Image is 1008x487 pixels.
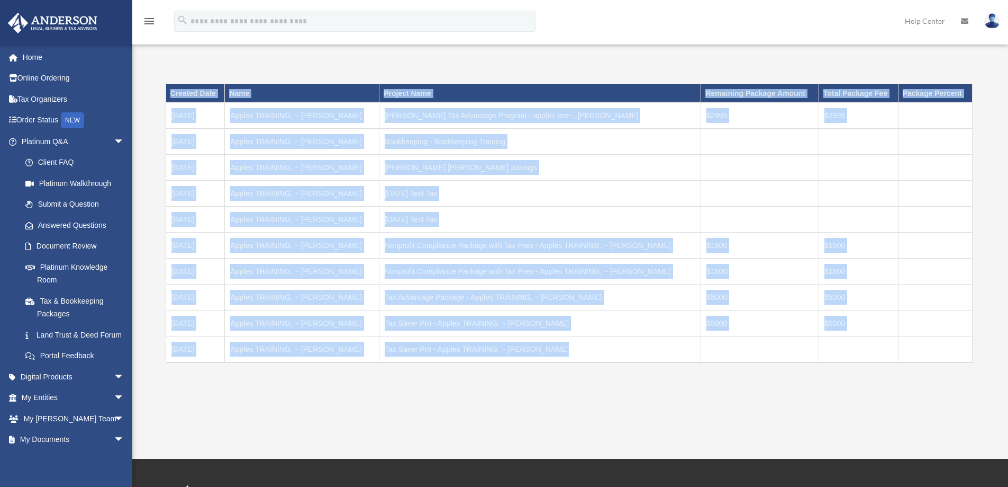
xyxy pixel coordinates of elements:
a: Document Review [15,236,140,257]
th: Package Percent [898,84,972,102]
td: Tax Advantage Package - Apples TRAINING, ~ [PERSON_NAME] [379,285,701,311]
a: Submit a Question [15,194,140,215]
a: Online Learningarrow_drop_down [7,450,140,471]
span: arrow_drop_down [114,408,135,430]
th: Total Package Fee [819,84,898,102]
a: Platinum Knowledge Room [15,256,140,290]
td: Bookkeeping - Bookkeeping Training [379,129,701,155]
td: $5000 [819,311,898,337]
td: [PERSON_NAME] Tax Advantage Program - apples test~, [PERSON_NAME] [379,102,701,129]
td: [DATE] [166,285,225,311]
td: [PERSON_NAME] [PERSON_NAME] Savings [379,155,701,181]
a: menu [143,19,156,28]
span: arrow_drop_down [114,450,135,472]
th: Created Date [166,84,225,102]
td: Tax Saver Pro - Apples TRAINING, ~ [PERSON_NAME] [379,337,701,363]
td: Apples TRAINING, ~ [PERSON_NAME] [225,337,379,363]
td: $5000 [819,285,898,311]
td: Apples TRAINING, ~ [PERSON_NAME] [225,285,379,311]
a: My [PERSON_NAME] Teamarrow_drop_down [7,408,140,429]
td: Apples TRAINING, ~ [PERSON_NAME] [225,155,379,181]
span: arrow_drop_down [114,387,135,409]
td: [DATE] Test Tax [379,181,701,207]
td: [DATE] [166,155,225,181]
a: Platinum Walkthrough [15,173,140,194]
a: Tax & Bookkeeping Packages [15,290,135,324]
td: Nonprofit Compliance Package with Tax Prep - Apples TRAINING, ~ [PERSON_NAME] [379,233,701,259]
td: Tax Saver Pro - Apples TRAINING, ~ [PERSON_NAME] [379,311,701,337]
img: User Pic [984,13,1000,29]
td: [DATE] [166,311,225,337]
td: Apples TRAINING, ~ [PERSON_NAME] [225,129,379,155]
td: $5000 [701,311,819,337]
td: [DATE] [166,181,225,207]
img: Anderson Advisors Platinum Portal [5,13,101,33]
a: Digital Productsarrow_drop_down [7,366,140,387]
td: $1500 [819,233,898,259]
a: Portal Feedback [15,346,140,367]
i: search [177,14,188,26]
a: My Entitiesarrow_drop_down [7,387,140,409]
a: Platinum Q&Aarrow_drop_down [7,131,140,152]
td: [DATE] [166,129,225,155]
th: Remaining Package Amount [701,84,819,102]
a: Client FAQ [15,152,140,173]
a: Answered Questions [15,215,140,236]
a: Tax Organizers [7,88,140,110]
td: [DATE] [166,233,225,259]
td: $5000 [701,285,819,311]
span: arrow_drop_down [114,429,135,451]
td: $1500 [819,259,898,285]
td: [DATE] [166,337,225,363]
td: $2995 [701,102,819,129]
a: Land Trust & Deed Forum [15,324,140,346]
td: Apples TRAINING, ~ [PERSON_NAME] [225,311,379,337]
td: Apples TRAINING, ~ [PERSON_NAME] [225,233,379,259]
td: [DATE] [166,207,225,233]
td: [DATE] Test Tax [379,207,701,233]
th: Project Name [379,84,701,102]
span: arrow_drop_down [114,366,135,388]
td: [DATE] [166,259,225,285]
a: My Documentsarrow_drop_down [7,429,140,450]
td: Nonprofit Compliance Package with Tax Prep - Apples TRAINING, ~ [PERSON_NAME] [379,259,701,285]
td: $2995 [819,102,898,129]
i: menu [143,15,156,28]
a: Order StatusNEW [7,110,140,131]
span: arrow_drop_down [114,131,135,153]
div: NEW [61,112,84,128]
td: Apples TRAINING, ~ [PERSON_NAME] [225,207,379,233]
td: [DATE] [166,102,225,129]
td: $1500 [701,259,819,285]
td: Apples TRAINING, ~ [PERSON_NAME] [225,102,379,129]
td: $1500 [701,233,819,259]
a: Home [7,47,140,68]
td: Apples TRAINING, ~ [PERSON_NAME] [225,181,379,207]
th: Name [225,84,379,102]
a: Online Ordering [7,68,140,89]
td: Apples TRAINING, ~ [PERSON_NAME] [225,259,379,285]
